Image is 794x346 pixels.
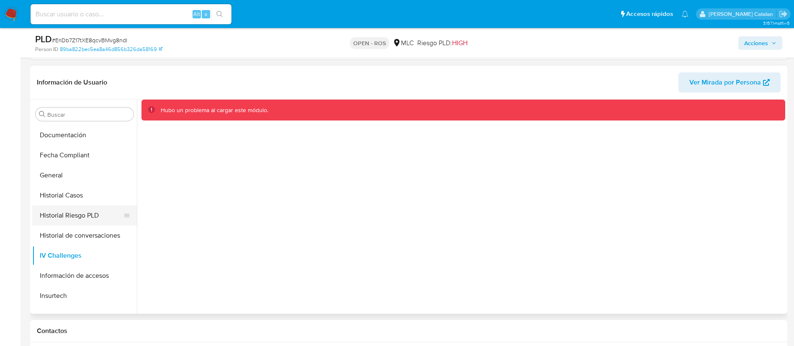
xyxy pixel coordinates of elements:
p: OPEN - ROS [350,37,389,49]
b: PLD [35,32,52,46]
input: Buscar [47,111,130,118]
span: s [205,10,207,18]
h1: Contactos [37,327,781,335]
p: rociodaniela.benavidescatalan@mercadolibre.cl [709,10,776,18]
button: Items [32,306,137,326]
button: IV Challenges [32,246,137,266]
div: MLC [393,38,414,48]
span: 3.157.1-hotfix-5 [763,20,790,26]
span: Accesos rápidos [626,10,673,18]
b: Person ID [35,46,58,53]
button: Buscar [39,111,46,118]
p: Hubo un problema al cargar este módulo. [161,106,268,114]
span: Alt [193,10,200,18]
a: Salir [779,10,788,18]
button: Documentación [32,125,137,145]
span: HIGH [452,38,468,48]
button: Historial Riesgo PLD [32,205,130,226]
button: search-icon [211,8,228,20]
button: Historial de conversaciones [32,226,137,246]
button: Ver Mirada por Persona [678,72,781,92]
span: Riesgo PLD: [417,38,468,48]
button: Información de accesos [32,266,137,286]
span: Acciones [744,36,768,50]
button: Historial Casos [32,185,137,205]
h1: Información de Usuario [37,78,107,87]
button: Insurtech [32,286,137,306]
a: Notificaciones [681,10,689,18]
a: 89ba822bec5ea8a46d856b326da58169 [60,46,162,53]
span: # EriDb7Z17tXE8qcvBMvg8ndI [52,36,127,44]
input: Buscar usuario o caso... [31,9,231,20]
button: General [32,165,137,185]
button: Fecha Compliant [32,145,137,165]
button: Acciones [738,36,782,50]
span: Ver Mirada por Persona [689,72,761,92]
